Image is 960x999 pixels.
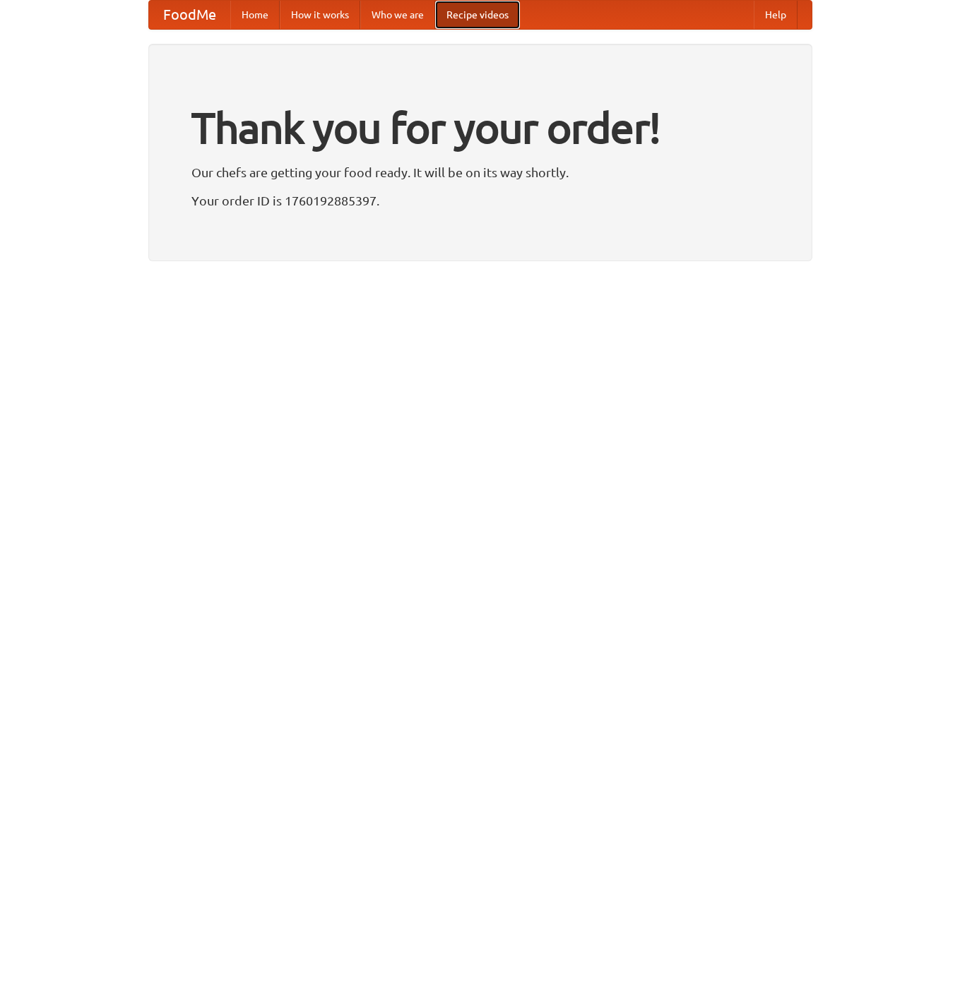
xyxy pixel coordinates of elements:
[360,1,435,29] a: Who we are
[149,1,230,29] a: FoodMe
[435,1,520,29] a: Recipe videos
[280,1,360,29] a: How it works
[191,190,769,211] p: Your order ID is 1760192885397.
[191,94,769,162] h1: Thank you for your order!
[754,1,798,29] a: Help
[230,1,280,29] a: Home
[191,162,769,183] p: Our chefs are getting your food ready. It will be on its way shortly.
